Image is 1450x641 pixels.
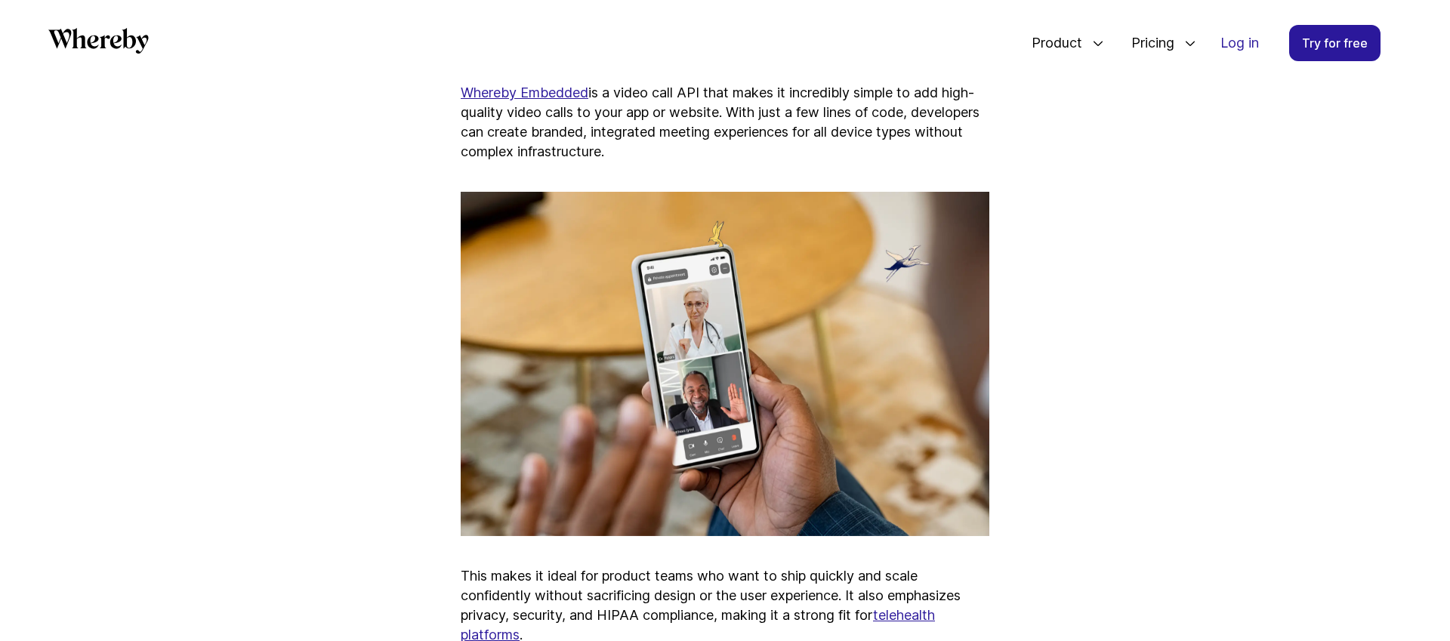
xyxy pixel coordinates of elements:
a: Log in [1208,26,1271,60]
a: Whereby [48,28,149,59]
span: Product [1017,18,1086,68]
p: is a video call API that makes it incredibly simple to add high-quality video calls to your app o... [461,83,989,162]
svg: Whereby [48,28,149,54]
a: Try for free [1289,25,1381,61]
span: Pricing [1116,18,1178,68]
a: Whereby Embedded [461,85,588,100]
